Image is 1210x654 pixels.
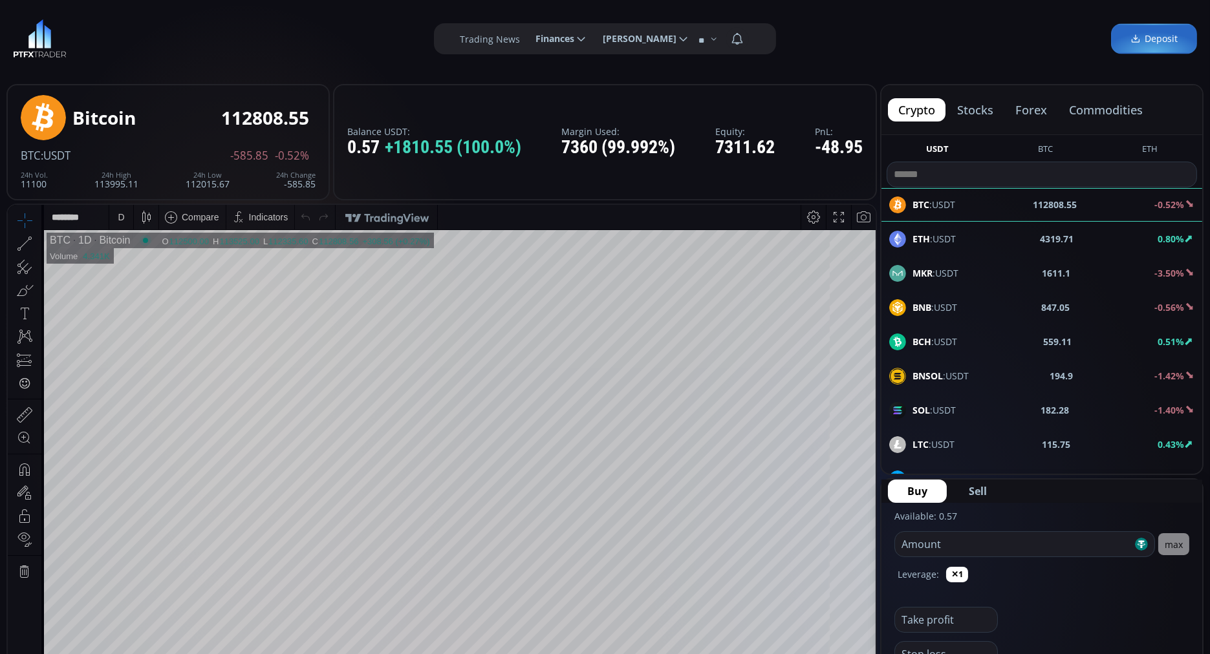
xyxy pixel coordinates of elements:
button: 10:13:19 (UTC) [717,513,788,538]
div: Toggle Log Scale [818,513,839,538]
b: 559.11 [1043,335,1072,348]
label: Leverage: [898,567,939,581]
span: :USDT [913,403,956,417]
button: Buy [888,480,947,503]
div: Indicators [241,7,281,17]
label: PnL: [815,127,863,136]
div: -585.85 [276,171,316,189]
b: -1.40% [1154,404,1184,416]
label: Available: 0.57 [894,510,957,522]
div: 3m [84,520,96,531]
span: +1810.55 (100.0%) [385,138,521,158]
div: 1m [105,520,118,531]
button: BTC [1033,143,1058,159]
div: Compare [174,7,211,17]
div: Hide Drawings Toolbar [30,483,36,500]
div: L [255,32,261,41]
div: 113995.11 [94,171,138,189]
button: forex [1005,98,1057,121]
b: SOL [913,404,930,416]
b: -4.94% [1154,472,1184,485]
span: Deposit [1130,32,1178,46]
div: Volume [42,47,70,56]
button: commodities [1059,98,1153,121]
div: Go to [173,513,194,538]
label: Equity: [715,127,775,136]
button: USDT [921,143,954,159]
button: ✕1 [946,567,968,582]
b: BNB [913,301,931,313]
b: 115.75 [1042,438,1070,451]
b: 24.83 [1046,472,1069,485]
div: C [305,32,311,41]
b: -1.42% [1154,370,1184,382]
b: LINK [913,472,934,485]
span: Sell [969,483,987,499]
div: Toggle Percentage [800,513,818,538]
div: 4.341K [75,47,102,56]
button: crypto [888,98,945,121]
span: -0.52% [275,150,309,162]
div: Toggle Auto Scale [839,513,866,538]
span: :USDT [913,301,957,314]
div: 5d [127,520,138,531]
div: 1D [63,30,83,41]
button: Sell [949,480,1006,503]
img: LOGO [13,19,67,58]
div: O [154,32,161,41]
b: -3.50% [1154,267,1184,279]
a: Deposit [1111,24,1197,54]
b: 182.28 [1041,403,1070,417]
button: stocks [947,98,1004,121]
div: -48.95 [815,138,863,158]
div: 112335.60 [261,32,300,41]
b: LTC [913,438,929,450]
b: 1611.1 [1043,266,1071,280]
div: Bitcoin [83,30,122,41]
span: -585.85 [230,150,268,162]
div: H [205,32,211,41]
span: :USDT [913,266,958,280]
b: 0.80% [1158,233,1184,245]
span: :USDT [913,369,969,383]
span: :USDT [913,472,960,485]
b: 194.9 [1050,369,1074,383]
label: Balance USDT: [347,127,521,136]
label: Trading News [460,32,520,46]
div:  [12,173,22,185]
b: BCH [913,335,931,348]
label: Margin Used: [561,127,675,136]
b: ETH [913,233,930,245]
div: 112808.56 [311,32,351,41]
div: 24h Vol. [21,171,48,179]
div: 7360 (99.992%) [561,138,675,158]
div: 0.57 [347,138,521,158]
div: 1d [146,520,157,531]
span: [PERSON_NAME] [594,26,676,52]
b: MKR [913,267,933,279]
div: log [823,520,835,531]
div: auto [844,520,861,531]
b: 0.43% [1158,438,1184,450]
div: 7311.62 [715,138,775,158]
span: Buy [907,483,927,499]
div: 112500.00 [162,32,201,41]
span: 10:13:19 (UTC) [721,520,783,531]
div: BTC [42,30,63,41]
b: -0.56% [1154,301,1184,313]
div: 24h Change [276,171,316,179]
div: 1y [65,520,75,531]
div: Market open [132,30,144,41]
div: +308.56 (+0.27%) [354,32,422,41]
div: 112015.67 [186,171,230,189]
span: :USDT [913,335,957,348]
div: 11100 [21,171,48,189]
div: D [110,7,116,17]
button: ETH [1137,143,1163,159]
div: 113525.00 [211,32,251,41]
span: :USDT [913,232,956,246]
div: 24h High [94,171,138,179]
div: 5y [47,520,56,531]
div: 24h Low [186,171,230,179]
